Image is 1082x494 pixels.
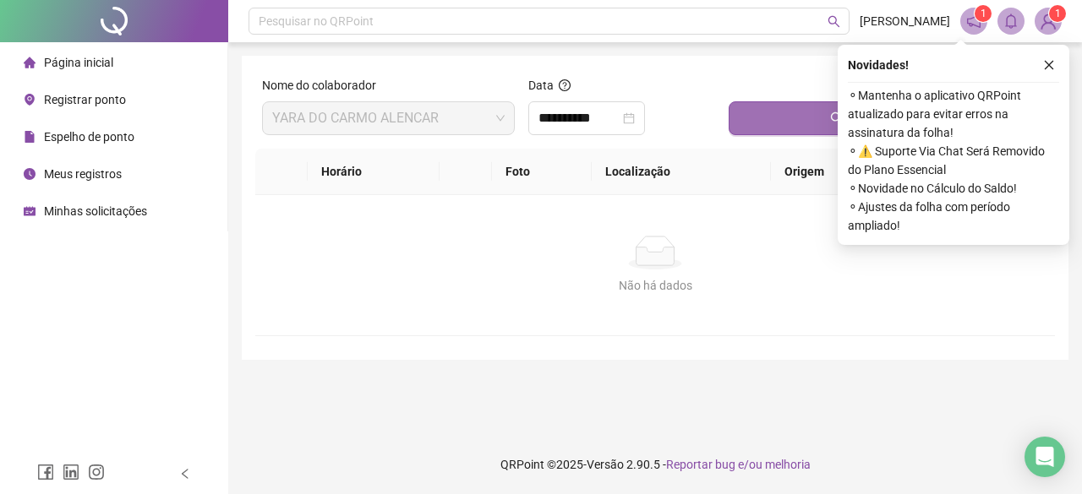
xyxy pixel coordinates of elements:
[848,198,1059,235] span: ⚬ Ajustes da folha com período ampliado!
[666,458,811,471] span: Reportar bug e/ou melhoria
[88,464,105,480] span: instagram
[1003,14,1019,29] span: bell
[44,130,134,144] span: Espelho de ponto
[24,131,36,143] span: file
[262,76,387,95] label: Nome do colaborador
[848,56,909,74] span: Novidades !
[830,111,844,125] span: search
[729,101,1048,135] button: Buscar registros
[1049,5,1066,22] sup: Atualize o seu contato no menu Meus Dados
[44,167,122,181] span: Meus registros
[492,149,592,195] th: Foto
[24,205,36,217] span: schedule
[966,14,981,29] span: notification
[848,86,1059,142] span: ⚬ Mantenha o aplicativo QRPoint atualizado para evitar erros na assinatura da folha!
[1043,59,1055,71] span: close
[528,79,554,92] span: Data
[37,464,54,480] span: facebook
[24,94,36,106] span: environment
[828,15,840,28] span: search
[1025,437,1065,477] div: Open Intercom Messenger
[63,464,79,480] span: linkedin
[1055,8,1061,19] span: 1
[559,79,571,91] span: question-circle
[1036,8,1061,34] img: 87944
[771,149,900,195] th: Origem
[981,8,986,19] span: 1
[228,435,1082,494] footer: QRPoint © 2025 - 2.90.5 -
[179,468,191,480] span: left
[848,179,1059,198] span: ⚬ Novidade no Cálculo do Saldo!
[44,56,113,69] span: Página inicial
[975,5,992,22] sup: 1
[308,149,439,195] th: Horário
[587,458,624,471] span: Versão
[24,168,36,180] span: clock-circle
[24,57,36,68] span: home
[592,149,771,195] th: Localização
[848,142,1059,179] span: ⚬ ⚠️ Suporte Via Chat Será Removido do Plano Essencial
[272,102,505,134] span: YARA DO CARMO ALENCAR
[276,276,1035,295] div: Não há dados
[44,93,126,106] span: Registrar ponto
[44,204,147,218] span: Minhas solicitações
[860,12,950,30] span: [PERSON_NAME]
